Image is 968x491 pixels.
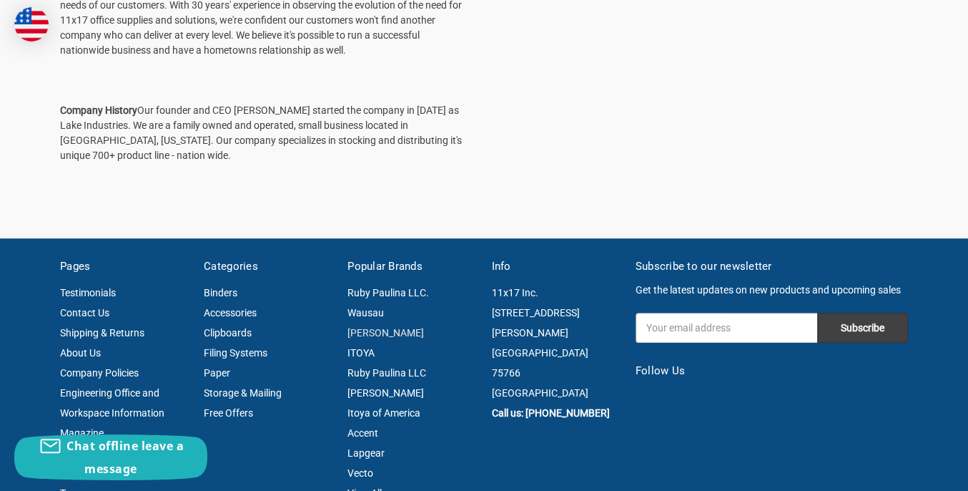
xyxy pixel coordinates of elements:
a: ITOYA [347,347,375,359]
a: Engineering Office and Workspace Information Magazine [60,387,164,439]
address: 11x17 Inc. [STREET_ADDRESS][PERSON_NAME] [GEOGRAPHIC_DATA] 75766 [GEOGRAPHIC_DATA] [491,283,620,403]
a: Testimonials [60,287,116,298]
h5: Follow Us [636,363,908,379]
button: Chat offline leave a message [14,434,207,480]
strong: Company History [60,104,137,116]
h5: Pages [60,258,189,275]
h5: Categories [204,258,332,275]
span: Chat offline leave a message [66,438,184,477]
a: About Us [60,347,101,359]
a: Vecto [347,467,373,479]
a: Paper [204,367,230,379]
a: Itoya of America [347,407,420,419]
a: Lapgear [347,447,385,459]
h5: Subscribe to our newsletter [636,258,908,275]
a: [PERSON_NAME] [347,387,424,399]
a: Binders [204,287,237,298]
a: Call us: [PHONE_NUMBER] [491,407,609,419]
a: Accessories [204,307,257,319]
a: [PERSON_NAME] [347,327,424,339]
a: Company Policies [60,367,139,379]
img: duty and tax information for United States [14,7,49,42]
a: Accent [347,427,378,439]
h5: Popular Brands [347,258,476,275]
a: Free Offers [204,407,253,419]
a: Shipping & Returns [60,327,144,339]
h5: Info [491,258,620,275]
a: Storage & Mailing [204,387,282,399]
input: Subscribe [817,313,908,343]
a: Ruby Paulina LLC. [347,287,429,298]
iframe: Google Customer Reviews [850,452,968,491]
a: Clipboards [204,327,252,339]
input: Your email address [636,313,817,343]
a: Ruby Paulina LLC [347,367,426,379]
a: Wausau [347,307,384,319]
a: Filing Systems [204,347,267,359]
p: Our founder and CEO [PERSON_NAME] started the company in [DATE] as Lake Industries. We are a fami... [60,103,467,163]
p: Get the latest updates on new products and upcoming sales [636,283,908,298]
a: Contact Us [60,307,109,319]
